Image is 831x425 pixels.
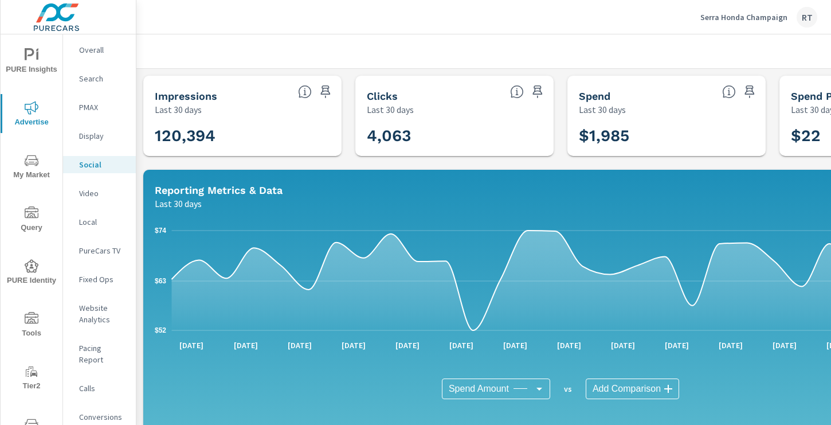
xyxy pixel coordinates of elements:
[387,340,428,351] p: [DATE]
[700,12,787,22] p: Serra Honda Champaign
[603,340,643,351] p: [DATE]
[155,227,166,235] text: $74
[722,85,736,99] span: The amount of money spent on advertising during the period.
[79,302,127,325] p: Website Analytics
[79,44,127,56] p: Overall
[155,184,283,196] h5: Reporting Metrics & Data
[226,340,266,351] p: [DATE]
[79,188,127,199] p: Video
[79,383,127,394] p: Calls
[79,411,127,423] p: Conversions
[579,90,610,102] h5: Spend
[63,380,136,397] div: Calls
[449,383,509,395] span: Spend Amount
[79,102,127,113] p: PMAX
[510,85,524,99] span: The number of times an ad was clicked by a consumer.
[4,365,59,393] span: Tier2
[155,326,166,334] text: $52
[298,85,312,99] span: The number of times an ad was shown on your behalf.
[441,340,481,351] p: [DATE]
[171,340,211,351] p: [DATE]
[155,277,166,285] text: $63
[579,126,754,146] h3: $1,985
[63,299,136,328] div: Website Analytics
[579,103,626,116] p: Last 30 days
[79,216,127,228] p: Local
[155,103,202,116] p: Last 30 days
[334,340,374,351] p: [DATE]
[4,48,59,76] span: PURE Insights
[63,41,136,59] div: Overall
[63,99,136,116] div: PMAX
[4,259,59,287] span: PURE Identity
[4,101,59,129] span: Advertise
[63,271,136,288] div: Fixed Ops
[367,103,414,116] p: Last 30 days
[155,197,202,210] p: Last 30 days
[63,213,136,231] div: Local
[63,340,136,368] div: Pacing Report
[4,206,59,235] span: Query
[495,340,535,351] p: [DATE]
[657,340,697,351] p: [DATE]
[155,126,330,146] h3: 120,394
[740,83,759,101] span: Save this to your personalized report
[367,90,398,102] h5: Clicks
[79,274,127,285] p: Fixed Ops
[155,90,217,102] h5: Impressions
[316,83,335,101] span: Save this to your personalized report
[63,127,136,145] div: Display
[79,130,127,142] p: Display
[79,342,127,365] p: Pacing Report
[586,379,679,399] div: Add Comparison
[765,340,805,351] p: [DATE]
[550,384,586,394] p: vs
[442,379,550,399] div: Spend Amount
[367,126,542,146] h3: 4,063
[4,312,59,340] span: Tools
[63,156,136,173] div: Social
[797,7,817,28] div: RT
[63,242,136,259] div: PureCars TV
[79,159,127,170] p: Social
[280,340,320,351] p: [DATE]
[711,340,751,351] p: [DATE]
[4,154,59,182] span: My Market
[79,73,127,84] p: Search
[63,70,136,87] div: Search
[549,340,589,351] p: [DATE]
[528,83,547,101] span: Save this to your personalized report
[593,383,661,395] span: Add Comparison
[79,245,127,256] p: PureCars TV
[63,185,136,202] div: Video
